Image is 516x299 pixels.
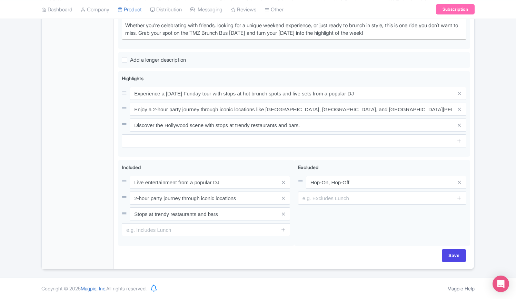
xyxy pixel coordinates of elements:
[122,223,290,236] input: e.g. Includes Lunch
[130,56,186,63] span: Add a longer description
[442,249,466,262] input: Save
[122,75,143,81] span: Highlights
[298,164,318,170] span: Excluded
[37,285,151,292] div: Copyright © 2025 All rights reserved.
[436,4,475,14] a: Subscription
[298,192,466,205] input: e.g. Excludes Lunch
[81,286,106,291] span: Magpie, Inc.
[493,276,509,292] div: Open Intercom Messenger
[447,286,475,291] a: Magpie Help
[122,164,141,170] span: Included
